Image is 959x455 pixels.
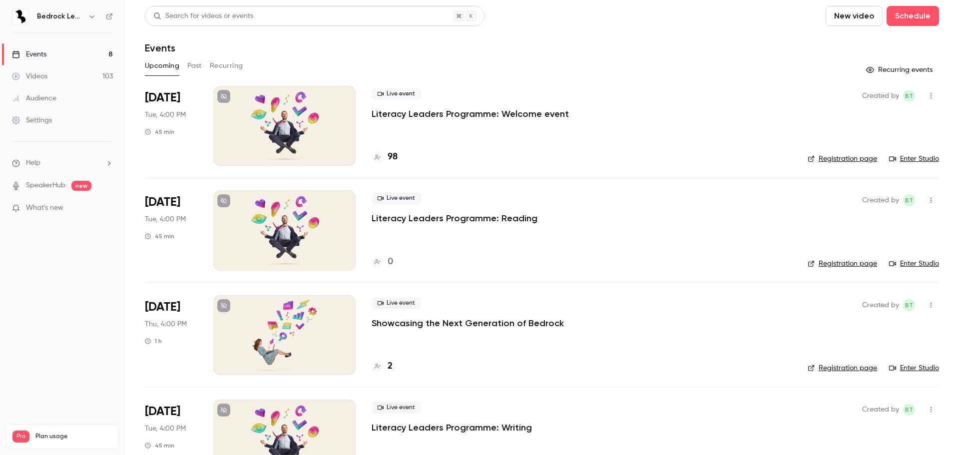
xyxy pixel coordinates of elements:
h4: 0 [388,255,393,269]
span: Tue, 4:00 PM [145,424,186,434]
a: Enter Studio [889,363,939,373]
button: Recurring [210,58,243,74]
iframe: Noticeable Trigger [101,204,113,213]
span: BT [905,404,913,416]
h6: Bedrock Learning [37,11,84,21]
span: Thu, 4:00 PM [145,319,187,329]
span: BT [905,90,913,102]
div: 45 min [145,128,174,136]
span: Live event [372,402,421,414]
div: 1 h [145,337,162,345]
a: Showcasing the Next Generation of Bedrock [372,317,564,329]
span: Ben Triggs [903,90,915,102]
a: 98 [372,150,398,164]
span: Help [26,158,40,168]
button: Past [187,58,202,74]
h4: 98 [388,150,398,164]
button: Upcoming [145,58,179,74]
span: [DATE] [145,90,180,106]
div: Nov 20 Thu, 4:00 PM (Europe/London) [145,295,197,375]
span: Live event [372,88,421,100]
button: New video [826,6,883,26]
span: Ben Triggs [903,299,915,311]
div: Nov 4 Tue, 4:00 PM (Europe/London) [145,86,197,166]
div: Nov 18 Tue, 4:00 PM (Europe/London) [145,190,197,270]
span: Plan usage [35,433,112,441]
button: Recurring events [862,62,939,78]
li: help-dropdown-opener [12,158,113,168]
h1: Events [145,42,175,54]
span: Ben Triggs [903,194,915,206]
a: 2 [372,360,393,373]
span: BT [905,299,913,311]
img: Bedrock Learning [12,8,28,24]
span: Live event [372,297,421,309]
div: Settings [12,115,52,125]
span: Created by [862,299,899,311]
span: [DATE] [145,299,180,315]
a: 0 [372,255,393,269]
div: 45 min [145,232,174,240]
span: Created by [862,194,899,206]
span: BT [905,194,913,206]
span: [DATE] [145,194,180,210]
div: Search for videos or events [153,11,253,21]
span: Created by [862,90,899,102]
a: Literacy Leaders Programme: Reading [372,212,537,224]
a: Registration page [808,259,877,269]
h4: 2 [388,360,393,373]
span: Ben Triggs [903,404,915,416]
span: What's new [26,203,63,213]
span: Pro [12,431,29,443]
div: Audience [12,93,56,103]
a: Enter Studio [889,154,939,164]
span: new [71,181,91,191]
span: Tue, 4:00 PM [145,214,186,224]
div: 45 min [145,442,174,450]
div: Videos [12,71,47,81]
span: Tue, 4:00 PM [145,110,186,120]
a: Literacy Leaders Programme: Welcome event [372,108,569,120]
span: Live event [372,192,421,204]
a: SpeakerHub [26,180,65,191]
a: Registration page [808,363,877,373]
a: Registration page [808,154,877,164]
span: Created by [862,404,899,416]
div: Events [12,49,46,59]
a: Enter Studio [889,259,939,269]
button: Schedule [887,6,939,26]
a: Literacy Leaders Programme: Writing [372,422,532,434]
span: [DATE] [145,404,180,420]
